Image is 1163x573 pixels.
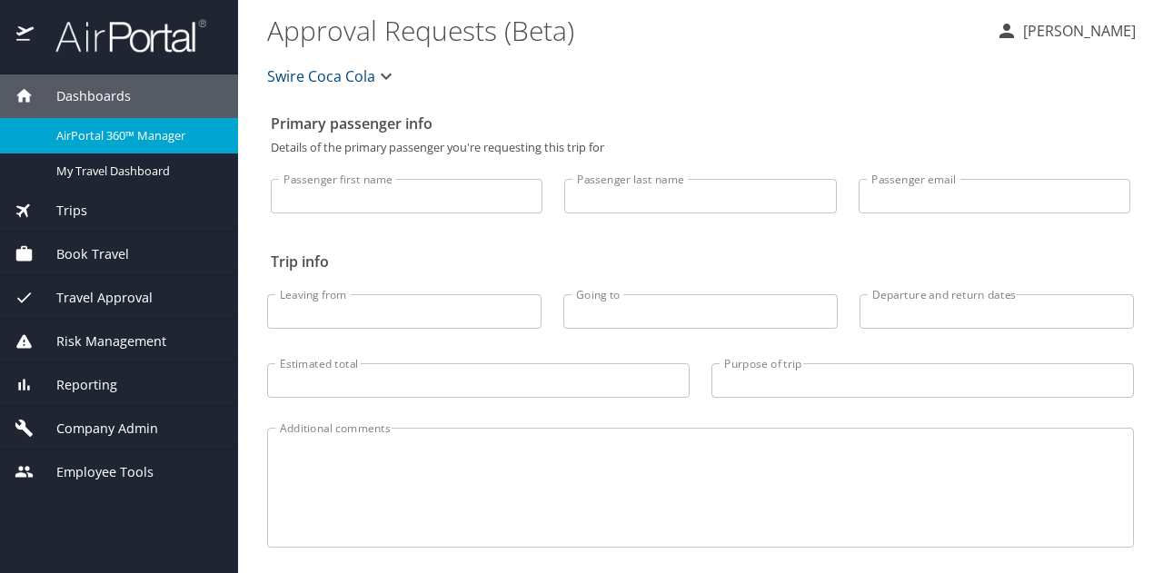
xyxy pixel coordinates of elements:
span: Dashboards [34,86,131,106]
p: [PERSON_NAME] [1018,20,1136,42]
span: Risk Management [34,331,166,351]
span: Travel Approval [34,288,153,308]
img: airportal-logo.png [35,18,206,54]
span: Swire Coca Cola [267,64,375,89]
span: Trips [34,201,87,221]
span: My Travel Dashboard [56,163,216,180]
span: Reporting [34,375,117,395]
h2: Primary passenger info [271,109,1130,138]
span: Company Admin [34,419,158,439]
img: icon-airportal.png [16,18,35,54]
p: Details of the primary passenger you're requesting this trip for [271,142,1130,153]
h1: Approval Requests (Beta) [267,2,981,58]
span: Book Travel [34,244,129,264]
h2: Trip info [271,247,1130,276]
button: [PERSON_NAME] [989,15,1143,47]
button: Swire Coca Cola [260,58,404,94]
span: AirPortal 360™ Manager [56,127,216,144]
span: Employee Tools [34,462,154,482]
